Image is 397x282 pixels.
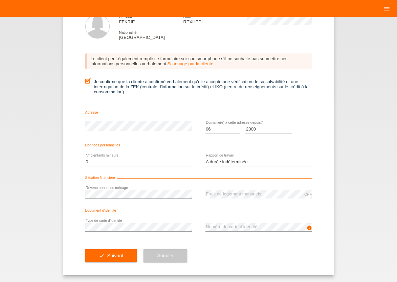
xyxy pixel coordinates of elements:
span: Prénom [119,15,132,19]
span: Annuler [157,253,174,258]
span: Document d’identité [85,209,118,212]
div: REXHEPI [183,14,247,24]
div: Le client peut également remplir ce formulaire sur son smartphone s‘il ne souhaite pas soumettre ... [85,53,312,69]
span: Données personnelles [85,143,122,147]
i: info [307,225,312,231]
span: Suivant [107,253,123,258]
div: FEKRIE [119,14,183,24]
button: Annuler [144,249,187,262]
div: CHF [304,192,312,196]
label: Je confirme que la cliente a confirmé verbalement qu'elle accepte une vérification de sa solvabil... [85,79,312,94]
span: Situation financière [85,176,117,180]
i: check [99,253,104,258]
button: check Suivant [85,249,137,262]
i: menu [383,5,390,12]
div: [GEOGRAPHIC_DATA] [119,30,183,40]
a: menu [380,6,394,10]
span: Nationalité [119,30,137,34]
span: Adresse [85,111,100,114]
span: Nom [183,15,191,19]
a: info [307,227,312,231]
a: Scannage par la cliente [167,61,213,66]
